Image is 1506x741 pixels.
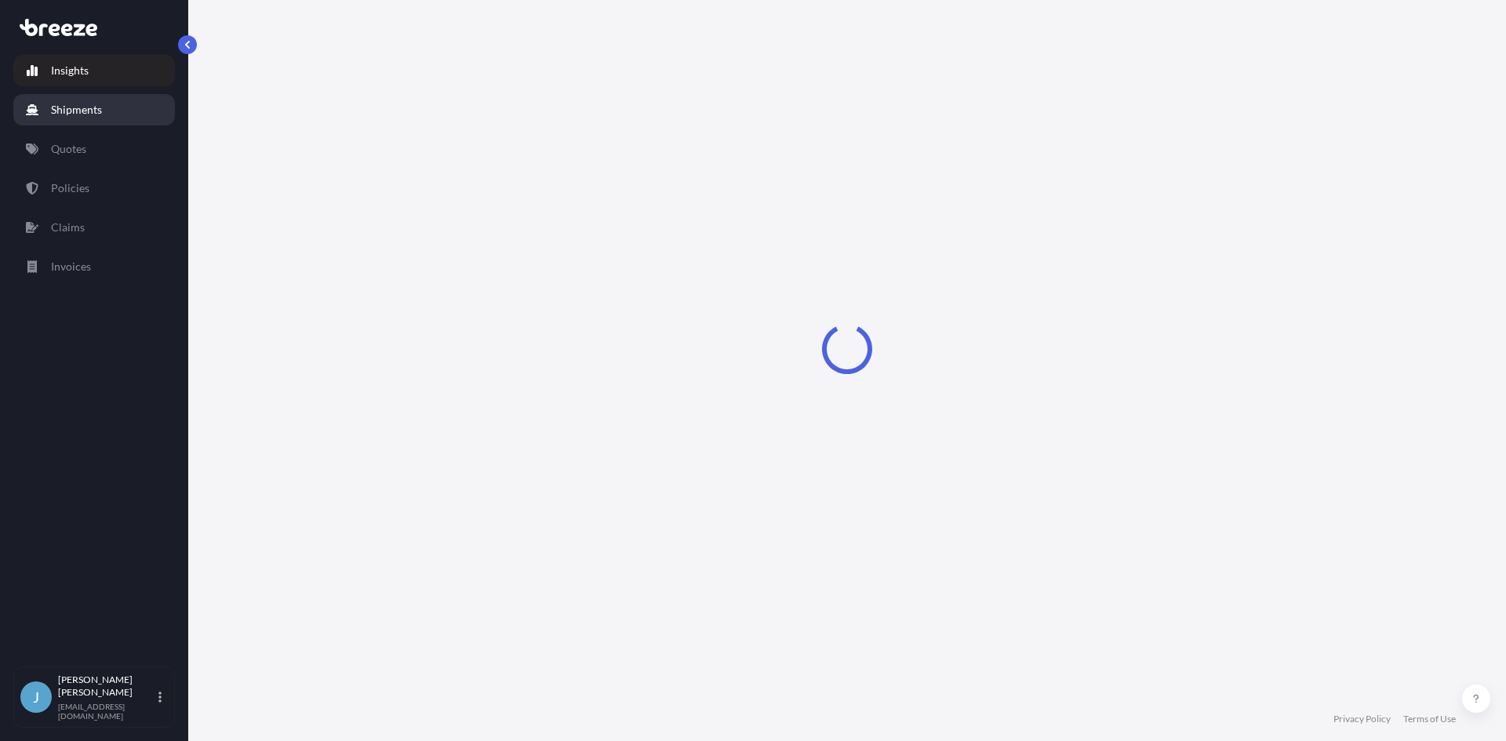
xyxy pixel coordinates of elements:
a: Claims [13,212,175,243]
a: Invoices [13,251,175,282]
span: J [33,689,39,705]
a: Policies [13,173,175,204]
p: [PERSON_NAME] [PERSON_NAME] [58,674,155,699]
p: Quotes [51,141,86,157]
p: [EMAIL_ADDRESS][DOMAIN_NAME] [58,702,155,721]
p: Shipments [51,102,102,118]
a: Quotes [13,133,175,165]
p: Insights [51,63,89,78]
a: Privacy Policy [1333,713,1391,725]
p: Claims [51,220,85,235]
p: Invoices [51,259,91,274]
p: Policies [51,180,89,196]
a: Insights [13,55,175,86]
a: Shipments [13,94,175,125]
a: Terms of Use [1403,713,1456,725]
